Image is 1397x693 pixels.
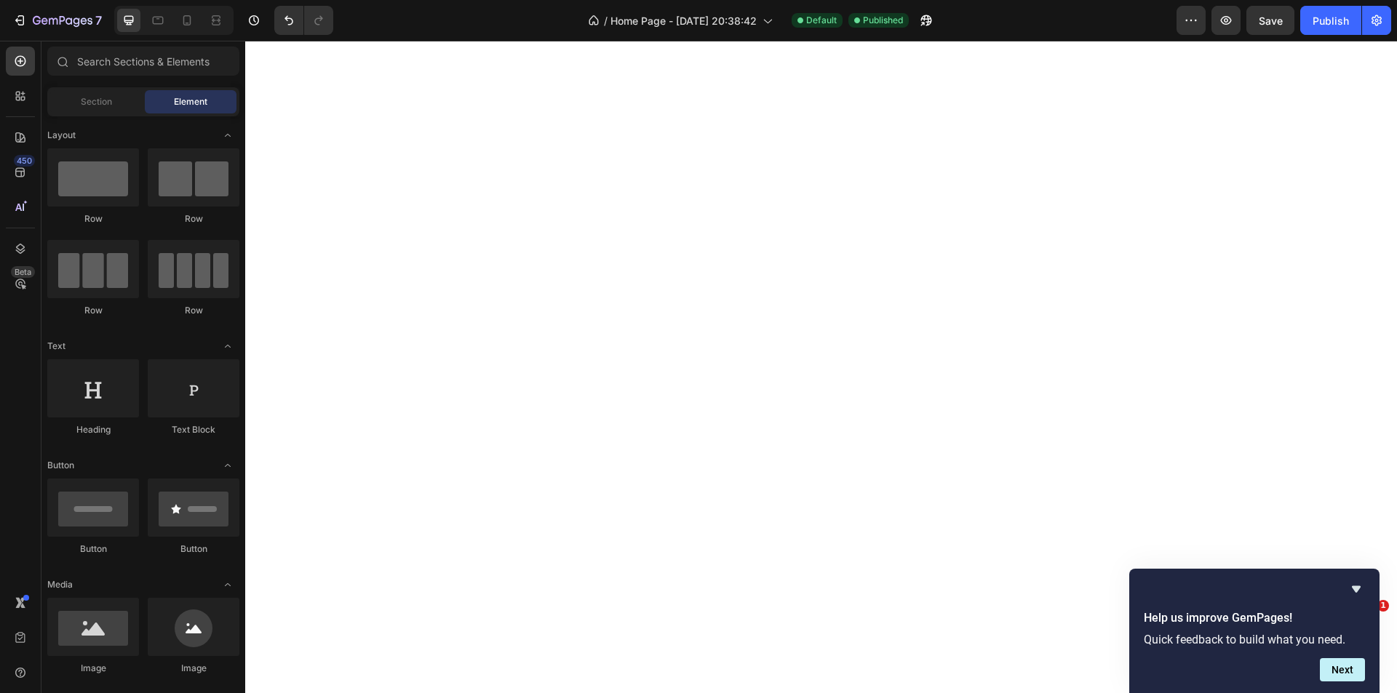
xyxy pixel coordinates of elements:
button: Save [1246,6,1294,35]
button: 7 [6,6,108,35]
button: Next question [1320,658,1365,681]
div: Publish [1313,13,1349,28]
span: 1 [1377,600,1389,612]
div: Row [148,304,239,317]
span: Toggle open [216,454,239,477]
input: Search Sections & Elements [47,47,239,76]
button: Publish [1300,6,1361,35]
p: Quick feedback to build what you need. [1144,633,1365,646]
h2: Help us improve GemPages! [1144,609,1365,627]
span: Toggle open [216,335,239,358]
div: Row [47,212,139,225]
span: Layout [47,129,76,142]
span: Toggle open [216,573,239,596]
div: Row [47,304,139,317]
div: Image [47,662,139,675]
span: Default [806,14,837,27]
span: Text [47,340,65,353]
span: Save [1259,15,1283,27]
span: / [604,13,608,28]
div: Text Block [148,423,239,436]
button: Hide survey [1348,580,1365,598]
div: Help us improve GemPages! [1144,580,1365,681]
span: Toggle open [216,124,239,147]
div: Button [47,542,139,556]
div: Heading [47,423,139,436]
span: Home Page - [DATE] 20:38:42 [610,13,757,28]
span: Published [863,14,903,27]
div: Beta [11,266,35,278]
span: Section [81,95,112,108]
span: Media [47,578,73,591]
div: Undo/Redo [274,6,333,35]
iframe: To enrich screen reader interactions, please activate Accessibility in Grammarly extension settings [245,41,1397,693]
span: Button [47,459,74,472]
p: 7 [95,12,102,29]
span: Element [174,95,207,108]
div: Image [148,662,239,675]
div: Row [148,212,239,225]
div: Button [148,542,239,556]
div: 450 [14,155,35,167]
